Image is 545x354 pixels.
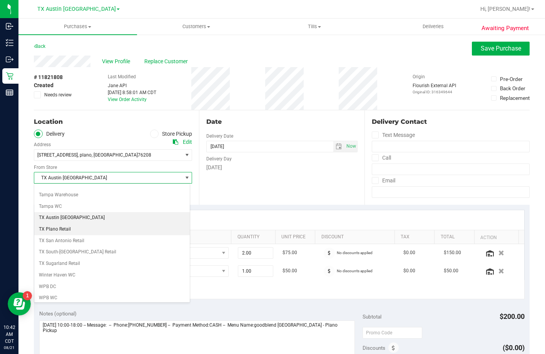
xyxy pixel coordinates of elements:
li: TX South-[GEOGRAPHIC_DATA] Retail [34,246,190,258]
div: Back Order [500,84,525,92]
a: Tax [401,234,431,240]
label: Delivery [34,130,65,138]
li: Tampa Warehouse [34,189,190,201]
span: , [GEOGRAPHIC_DATA] [92,152,138,158]
a: Customers [137,19,256,35]
input: 1.00 [238,266,273,276]
span: No discounts applied [337,269,373,273]
span: 76208 [138,152,151,158]
input: Promo Code [363,327,422,339]
div: Location [34,117,192,126]
span: Customers [137,23,255,30]
label: Delivery Day [206,155,232,162]
li: TX Austin [GEOGRAPHIC_DATA] [34,212,190,224]
span: $150.00 [444,249,461,256]
label: Call [372,152,391,164]
input: Format: (999) 999-9999 [372,141,530,152]
span: , plano [78,152,92,158]
li: Winter Haven WC [34,270,190,281]
inline-svg: Outbound [6,56,13,63]
label: Last Modified [108,73,136,80]
li: TX Sugarland Retail [34,258,190,270]
a: Quantity [237,234,272,240]
a: Unit Price [281,234,312,240]
div: [DATE] 8:58:01 AM CDT [108,89,156,96]
button: Save Purchase [472,42,530,56]
span: $0.00 [403,249,415,256]
li: WPB WC [34,292,190,304]
span: $200.00 [500,312,525,320]
label: Origin [413,73,425,80]
label: Email [372,175,395,186]
inline-svg: Retail [6,72,13,80]
div: [DATE] [206,164,357,172]
span: Awaiting Payment [481,24,529,33]
p: 10:42 AM CDT [3,324,15,345]
span: Purchases [18,23,137,30]
span: [STREET_ADDRESS] [37,152,78,158]
div: Date [206,117,357,126]
inline-svg: Inbound [6,22,13,30]
span: TX Austin [GEOGRAPHIC_DATA] [34,172,182,183]
li: WPB DC [34,281,190,293]
div: Edit [183,138,192,146]
span: Replace Customer [144,57,191,66]
a: Discount [321,234,392,240]
input: Format: (999) 999-9999 [372,164,530,175]
a: Tills [256,19,374,35]
span: Hi, [PERSON_NAME]! [480,6,530,12]
a: Total [441,234,471,240]
span: Created [34,81,53,89]
span: $50.00 [444,267,458,275]
span: TX Austin [GEOGRAPHIC_DATA] [37,6,116,12]
span: # 11821808 [34,73,63,81]
li: TX Plano Retail [34,224,190,235]
span: ($0.00) [503,344,525,352]
span: Notes (optional) [39,310,77,317]
span: Tills [256,23,374,30]
div: Copy address to clipboard [173,138,178,146]
span: $75.00 [283,249,297,256]
span: Set Current date [344,141,358,152]
div: Flourish External API [413,82,456,95]
span: Save Purchase [481,45,521,52]
iframe: Resource center [8,292,31,315]
a: Back [34,44,45,49]
iframe: Resource center unread badge [23,291,32,300]
span: select [182,172,192,183]
a: View Order Activity [108,97,147,102]
inline-svg: Reports [6,89,13,96]
input: 2.00 [238,248,273,258]
span: select [333,141,344,152]
span: select [344,141,357,152]
li: Tampa WC [34,201,190,212]
label: Address [34,141,51,148]
div: Delivery Contact [372,117,530,126]
li: TX San Antonio Retail [34,235,190,247]
inline-svg: Inventory [6,39,13,47]
span: $0.00 [403,267,415,275]
span: select [182,150,192,160]
div: Pre-Order [500,75,523,83]
p: 08/21 [3,345,15,351]
label: Store Pickup [150,130,192,138]
label: Delivery Date [206,133,233,140]
span: View Profile [102,57,133,66]
label: From Store [34,164,57,171]
div: Jane API [108,82,156,89]
label: Text Message [372,130,415,141]
span: $50.00 [283,267,297,275]
th: Action [474,230,518,244]
div: Replacement [500,94,530,102]
span: No discounts applied [337,251,373,255]
span: Subtotal [363,314,381,320]
a: Deliveries [374,19,492,35]
p: Original ID: 316349644 [413,89,456,95]
a: Purchases [18,19,137,35]
span: Needs review [44,91,72,98]
span: Deliveries [412,23,454,30]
